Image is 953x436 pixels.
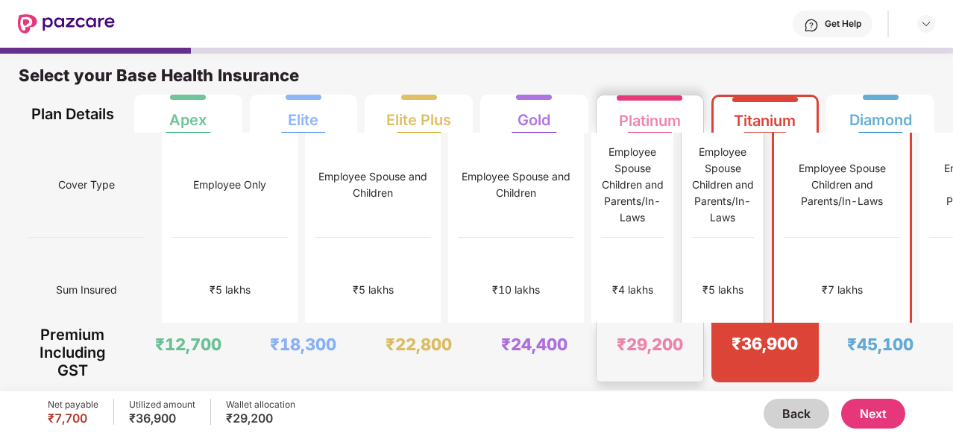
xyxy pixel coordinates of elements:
[386,99,451,129] div: Elite Plus
[270,334,336,355] div: ₹18,300
[193,177,266,193] div: Employee Only
[129,399,195,411] div: Utilized amount
[702,282,743,298] div: ₹5 lakhs
[288,99,318,129] div: Elite
[847,334,913,355] div: ₹45,100
[804,18,819,33] img: svg+xml;base64,PHN2ZyBpZD0iSGVscC0zMngzMiIgeG1sbnM9Imh0dHA6Ly93d3cudzMub3JnLzIwMDAvc3ZnIiB3aWR0aD...
[734,100,796,130] div: Titanium
[386,334,452,355] div: ₹22,800
[492,282,540,298] div: ₹10 lakhs
[619,100,681,130] div: Platinum
[612,282,653,298] div: ₹4 lakhs
[841,399,905,429] button: Next
[822,282,863,298] div: ₹7 lakhs
[58,171,115,199] span: Cover Type
[56,276,117,304] span: Sum Insured
[210,282,251,298] div: ₹5 lakhs
[48,399,98,411] div: Net payable
[518,99,550,129] div: Gold
[784,160,900,209] div: Employee Spouse Children and Parents/In-Laws
[353,282,394,298] div: ₹5 lakhs
[129,411,195,426] div: ₹36,900
[226,399,295,411] div: Wallet allocation
[458,168,574,201] div: Employee Spouse and Children
[849,99,912,129] div: Diamond
[315,168,431,201] div: Employee Spouse and Children
[48,411,98,426] div: ₹7,700
[617,334,683,355] div: ₹29,200
[691,144,754,226] div: Employee Spouse Children and Parents/In-Laws
[226,411,295,426] div: ₹29,200
[19,65,934,95] div: Select your Base Health Insurance
[732,333,798,354] div: ₹36,900
[155,334,221,355] div: ₹12,700
[601,144,664,226] div: Employee Spouse Children and Parents/In-Laws
[28,323,117,382] div: Premium Including GST
[28,95,117,133] div: Plan Details
[764,399,829,429] button: Back
[501,334,567,355] div: ₹24,400
[920,18,932,30] img: svg+xml;base64,PHN2ZyBpZD0iRHJvcGRvd24tMzJ4MzIiIHhtbG5zPSJodHRwOi8vd3d3LnczLm9yZy8yMDAwL3N2ZyIgd2...
[18,14,115,34] img: New Pazcare Logo
[169,99,207,129] div: Apex
[825,18,861,30] div: Get Help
